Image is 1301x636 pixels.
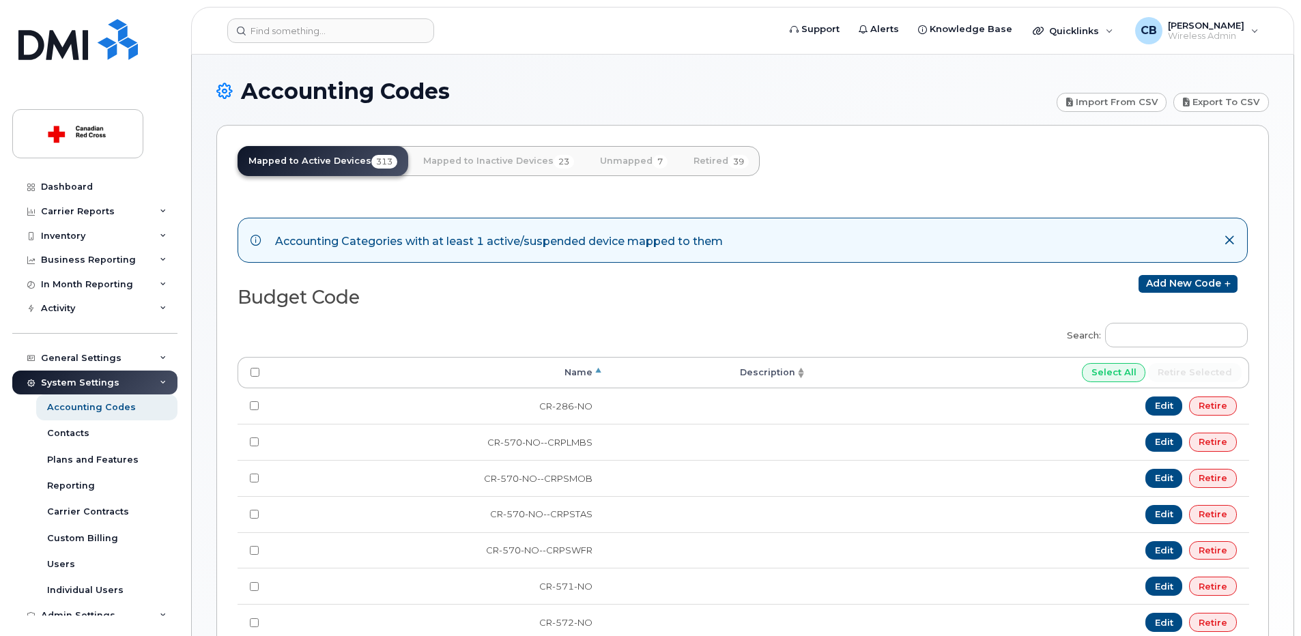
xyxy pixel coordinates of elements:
a: Edit [1145,505,1183,524]
a: Retire [1189,469,1237,488]
a: Retire [1189,396,1237,416]
a: Unmapped [589,146,678,176]
th: Description: activate to sort column ascending [605,357,807,388]
a: Edit [1145,469,1183,488]
td: CR-570-NO--CRPSWFR [272,532,605,568]
span: 313 [371,155,397,169]
input: Search: [1105,323,1248,347]
a: Retire [1189,433,1237,452]
input: Select All [1082,363,1146,382]
div: Accounting Categories with at least 1 active/suspended device mapped to them [275,231,723,250]
span: 7 [653,155,668,169]
a: Edit [1145,577,1183,596]
th: Name: activate to sort column descending [272,357,605,388]
a: Import from CSV [1057,93,1167,112]
h1: Accounting Codes [216,79,1050,103]
td: CR-570-NO--CRPSMOB [272,460,605,496]
a: Retire [1189,613,1237,632]
a: Export to CSV [1173,93,1269,112]
label: Search: [1058,314,1248,352]
a: Retire [1189,541,1237,560]
a: Mapped to Inactive Devices [412,146,585,176]
a: Edit [1145,613,1183,632]
td: CR-570-NO--CRPSTAS [272,496,605,532]
a: Edit [1145,433,1183,452]
td: CR-286-NO [272,388,605,424]
td: CR-570-NO--CRPLMBS [272,424,605,460]
span: 39 [728,155,749,169]
td: CR-571-NO [272,568,605,604]
span: 23 [554,155,574,169]
a: Edit [1145,541,1183,560]
h2: Budget Code [238,287,732,308]
a: Retired [683,146,760,176]
a: Retire [1189,505,1237,524]
a: Edit [1145,396,1183,416]
a: Mapped to Active Devices [238,146,408,176]
a: Retire [1189,577,1237,596]
a: Add new code [1139,275,1238,293]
